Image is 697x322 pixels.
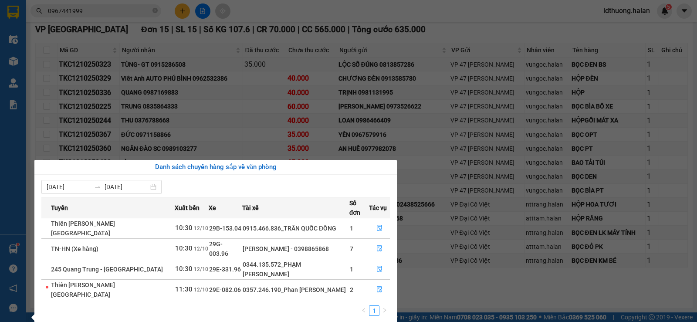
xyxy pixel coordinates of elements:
span: 12/10 [194,246,208,252]
li: Previous Page [359,305,369,316]
span: file-done [376,245,382,252]
span: 1 [350,225,353,232]
span: TN-HN (Xe hàng) [51,245,98,252]
span: swap-right [94,183,101,190]
span: Thiên [PERSON_NAME][GEOGRAPHIC_DATA] [51,220,115,237]
span: 11:30 [175,285,193,293]
span: file-done [376,266,382,273]
b: GỬI : VP [GEOGRAPHIC_DATA] [11,59,130,88]
a: 1 [369,306,379,315]
div: 0915.466.836_TRẦN QUỐC ĐÔNG [243,224,349,233]
button: file-done [369,283,389,297]
input: Từ ngày [47,182,91,192]
span: 1 [350,266,353,273]
input: Đến ngày [105,182,149,192]
span: 12/10 [194,266,208,272]
div: Danh sách chuyến hàng sắp về văn phòng [41,162,390,173]
span: right [382,308,387,313]
li: 271 - [PERSON_NAME] - [GEOGRAPHIC_DATA] - [GEOGRAPHIC_DATA] [81,21,364,32]
span: 245 Quang Trung - [GEOGRAPHIC_DATA] [51,266,163,273]
span: to [94,183,101,190]
div: [PERSON_NAME] - 0398865868 [243,244,349,254]
span: 29E-331.96 [209,266,241,273]
span: Xe [209,203,216,213]
span: 2 [350,286,353,293]
button: file-done [369,242,389,256]
span: Tác vụ [369,203,387,213]
div: 0357.246.190_Phan [PERSON_NAME] [243,285,349,295]
span: file-done [376,225,382,232]
span: Xuất bến [175,203,200,213]
img: logo.jpg [11,11,76,54]
span: 12/10 [194,287,208,293]
span: Thiên [PERSON_NAME][GEOGRAPHIC_DATA] [51,281,115,298]
span: 29E-082.06 [209,286,241,293]
span: 12/10 [194,225,208,231]
button: file-done [369,221,389,235]
span: Tuyến [51,203,68,213]
li: Next Page [379,305,390,316]
li: 1 [369,305,379,316]
span: 29G-003.96 [209,241,228,257]
button: left [359,305,369,316]
span: 10:30 [175,244,193,252]
span: file-done [376,286,382,293]
span: 7 [350,245,353,252]
span: left [361,308,366,313]
button: right [379,305,390,316]
span: Tài xế [242,203,259,213]
span: Số đơn [349,198,369,217]
button: file-done [369,262,389,276]
span: 10:30 [175,265,193,273]
span: 10:30 [175,224,193,232]
div: 0344.135.572_PHẠM [PERSON_NAME] [243,260,349,279]
span: 29B-153.04 [209,225,241,232]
